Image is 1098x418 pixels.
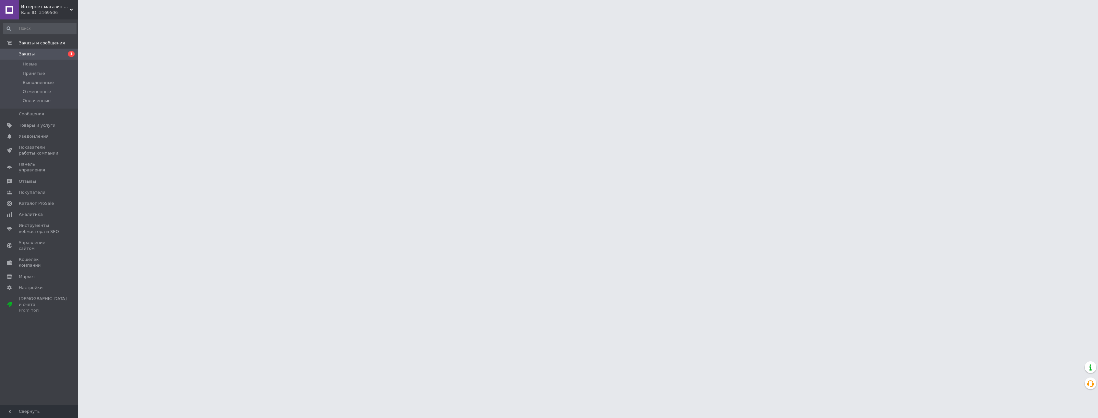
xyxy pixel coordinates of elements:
span: Товары и услуги [19,122,55,128]
span: Сообщения [19,111,44,117]
span: 1 [68,51,75,57]
span: Управление сайтом [19,240,60,251]
span: Оплаченные [23,98,51,104]
span: Заказы и сообщения [19,40,65,46]
span: Уведомления [19,134,48,139]
div: Prom топ [19,308,67,313]
div: Ваш ID: 3169506 [21,10,78,16]
span: Настройки [19,285,42,291]
span: Новые [23,61,37,67]
span: Панель управления [19,161,60,173]
span: Покупатели [19,190,45,195]
span: Принятые [23,71,45,76]
span: Аналитика [19,212,43,217]
span: Отмененные [23,89,51,95]
span: Маркет [19,274,35,280]
span: Отзывы [19,179,36,184]
span: [DEMOGRAPHIC_DATA] и счета [19,296,67,314]
span: Инструменты вебмастера и SEO [19,223,60,234]
input: Поиск [3,23,77,34]
span: Выполненные [23,80,54,86]
span: Каталог ProSale [19,201,54,206]
span: Интернет-магазин «24 инструмента» [21,4,70,10]
span: Показатели работы компании [19,145,60,156]
span: Заказы [19,51,35,57]
span: Кошелек компании [19,257,60,268]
